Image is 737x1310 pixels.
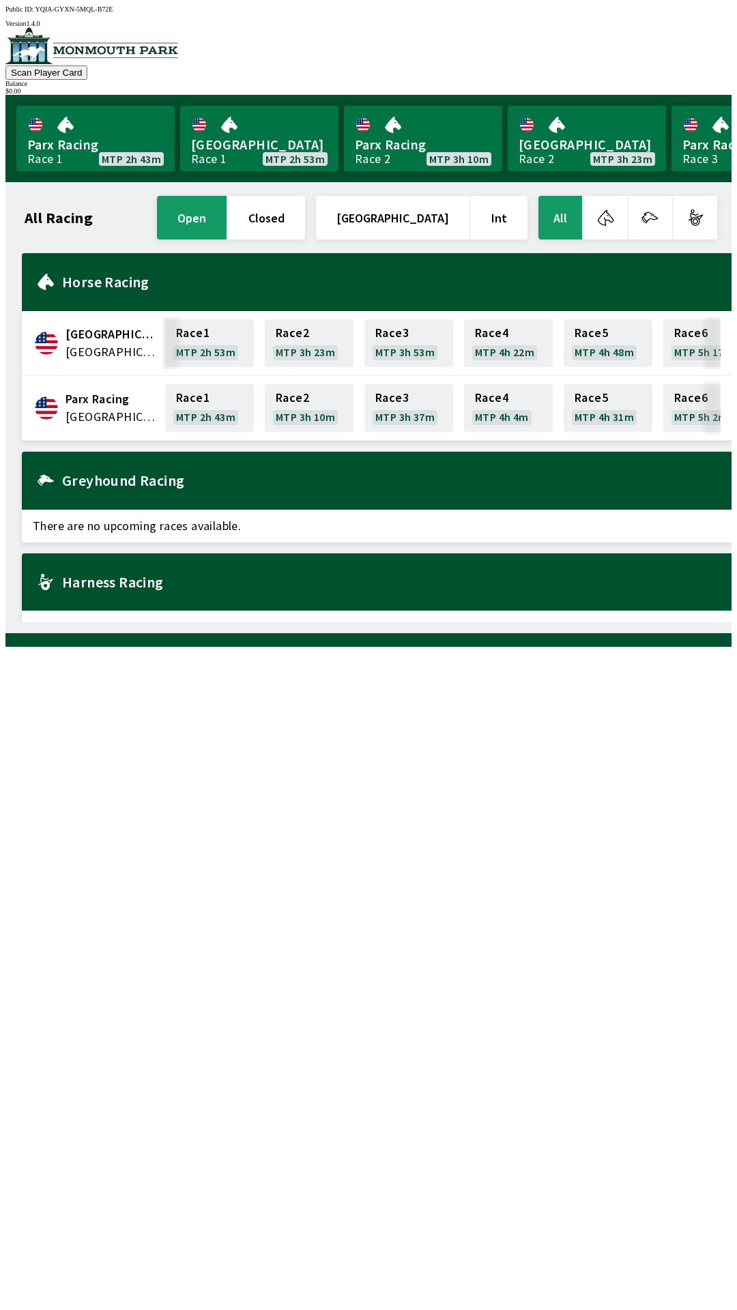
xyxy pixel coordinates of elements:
span: There are no upcoming races available. [22,611,732,643]
span: Parx Racing [27,136,164,154]
span: MTP 2h 43m [102,154,161,164]
span: There are no upcoming races available. [22,510,732,542]
a: Race2MTP 3h 23m [265,319,353,367]
a: Race3MTP 3h 53m [364,319,453,367]
span: Parx Racing [355,136,491,154]
span: MTP 4h 31m [575,411,634,422]
span: MTP 2h 43m [176,411,235,422]
a: Race3MTP 3h 37m [364,384,453,432]
div: Version 1.4.0 [5,20,732,27]
span: Parx Racing [66,390,157,408]
span: YQIA-GYXN-5MQL-B72E [35,5,113,13]
span: MTP 4h 48m [575,347,634,358]
div: Race 1 [191,154,227,164]
a: Race4MTP 4h 4m [464,384,553,432]
span: Race 1 [176,327,209,338]
div: Balance [5,80,732,87]
span: [GEOGRAPHIC_DATA] [519,136,655,154]
button: [GEOGRAPHIC_DATA] [316,196,469,239]
span: Race 4 [475,327,508,338]
span: United States [66,408,157,426]
span: Race 5 [575,327,608,338]
div: Race 2 [519,154,554,164]
a: [GEOGRAPHIC_DATA]Race 2MTP 3h 23m [508,106,666,171]
span: Race 3 [375,327,409,338]
div: Race 3 [682,154,718,164]
h2: Greyhound Racing [62,475,721,486]
span: MTP 3h 37m [375,411,435,422]
span: MTP 3h 23m [593,154,652,164]
a: Race5MTP 4h 48m [564,319,652,367]
span: MTP 2h 53m [176,347,235,358]
span: MTP 3h 53m [375,347,435,358]
div: Race 1 [27,154,63,164]
a: Parx RacingRace 1MTP 2h 43m [16,106,175,171]
button: closed [228,196,305,239]
h1: All Racing [25,212,93,223]
span: MTP 4h 4m [475,411,529,422]
a: Parx RacingRace 2MTP 3h 10m [344,106,502,171]
div: $ 0.00 [5,87,732,95]
span: Race 2 [276,392,309,403]
span: Monmouth Park [66,325,157,343]
span: MTP 3h 10m [276,411,335,422]
button: Int [471,196,528,239]
a: Race5MTP 4h 31m [564,384,652,432]
a: Race2MTP 3h 10m [265,384,353,432]
span: MTP 4h 22m [475,347,534,358]
span: Race 1 [176,392,209,403]
button: Scan Player Card [5,65,87,80]
span: Race 3 [375,392,409,403]
span: MTP 2h 53m [265,154,325,164]
div: Race 2 [355,154,390,164]
span: MTP 3h 23m [276,347,335,358]
button: All [538,196,582,239]
span: Race 4 [475,392,508,403]
h2: Horse Racing [62,276,721,287]
div: Public ID: [5,5,732,13]
span: Race 5 [575,392,608,403]
span: MTP 5h 2m [674,411,728,422]
span: MTP 3h 10m [429,154,489,164]
span: Race 6 [674,327,708,338]
a: Race1MTP 2h 43m [165,384,254,432]
a: [GEOGRAPHIC_DATA]Race 1MTP 2h 53m [180,106,338,171]
img: venue logo [5,27,178,64]
a: Race4MTP 4h 22m [464,319,553,367]
h2: Harness Racing [62,577,721,587]
span: [GEOGRAPHIC_DATA] [191,136,328,154]
span: MTP 5h 17m [674,347,734,358]
a: Race1MTP 2h 53m [165,319,254,367]
span: Race 6 [674,392,708,403]
span: United States [66,343,157,361]
span: Race 2 [276,327,309,338]
button: open [157,196,227,239]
